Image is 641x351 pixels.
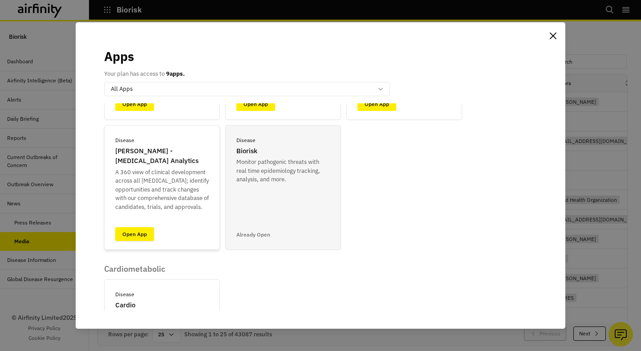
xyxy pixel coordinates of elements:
[236,231,270,239] p: Already Open
[104,264,220,274] p: Cardiometabolic
[236,146,257,156] p: Biorisk
[115,227,154,241] a: Open App
[111,85,133,94] p: All Apps
[115,168,209,212] p: A 360 view of clinical development across all [MEDICAL_DATA]; identify opportunities and track ch...
[546,29,560,43] button: Close
[236,158,330,184] p: Monitor pathogenic threats with real time epidemiology tracking, analysis, and more.
[115,290,134,298] p: Disease
[236,97,275,111] a: Open App
[236,136,256,144] p: Disease
[166,70,185,78] b: 9 apps.
[115,146,209,166] p: [PERSON_NAME] - [MEDICAL_DATA] Analytics
[115,300,135,310] p: Cardio
[104,69,185,78] p: Your plan has access to
[357,97,396,111] a: Open App
[115,136,134,144] p: Disease
[104,47,134,66] p: Apps
[115,97,154,111] a: Open App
